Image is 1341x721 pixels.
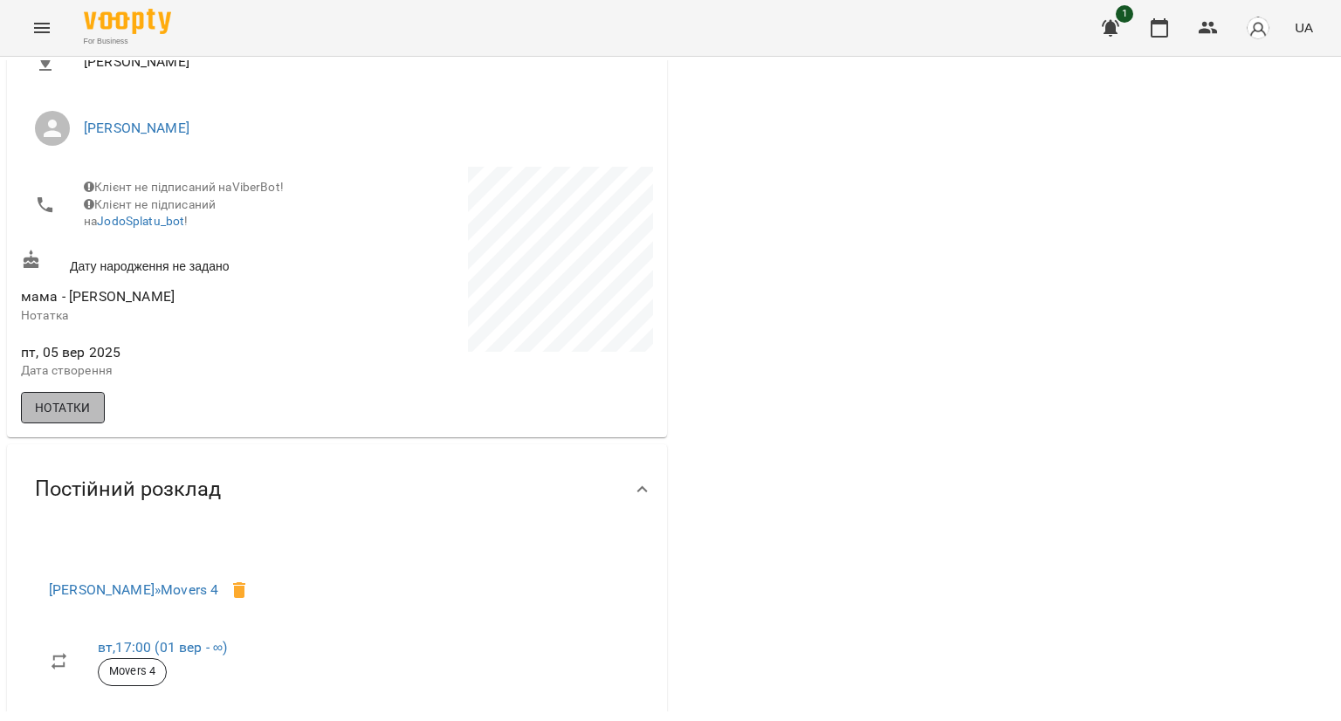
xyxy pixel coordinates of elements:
button: Menu [21,7,63,49]
button: UA [1288,11,1320,44]
div: Постійний розклад [7,444,667,534]
span: Movers 4 [99,663,166,679]
img: avatar_s.png [1246,16,1270,40]
span: Видалити клієнта з групи Movers 4 для курсу Movers 4? [218,569,260,611]
span: Нотатки [35,397,91,418]
span: мама - [PERSON_NAME] [21,288,175,305]
span: 1 [1116,5,1133,23]
a: вт,17:00 (01 вер - ∞) [98,639,227,656]
span: Клієнт не підписаний на ViberBot! [84,180,284,194]
span: For Business [84,36,171,47]
p: Нотатка [21,307,334,325]
p: Дата створення [21,362,334,380]
img: Voopty Logo [84,9,171,34]
div: Дату народження не задано [17,246,337,278]
a: JodoSplatu_bot [97,214,184,228]
span: Постійний розклад [35,476,221,503]
span: [PERSON_NAME] [84,51,639,72]
a: [PERSON_NAME]»Movers 4 [49,581,218,598]
span: Клієнт не підписаний на ! [84,197,216,229]
span: пт, 05 вер 2025 [21,342,334,363]
span: UA [1295,18,1313,37]
div: Movers 4 [98,658,167,686]
button: Нотатки [21,392,105,423]
a: [PERSON_NAME] [84,120,189,136]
